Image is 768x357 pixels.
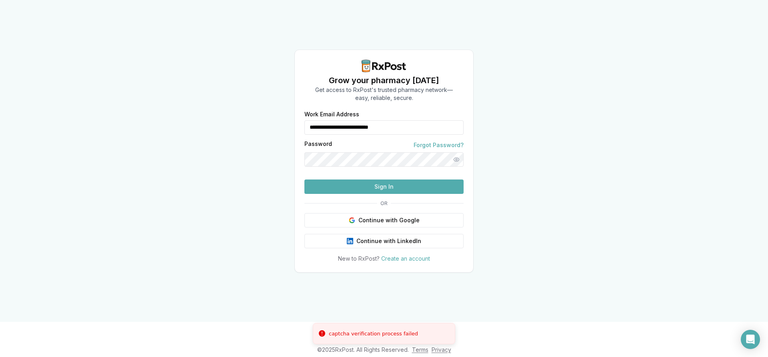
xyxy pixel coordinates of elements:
div: Open Intercom Messenger [741,330,760,349]
img: RxPost Logo [358,60,410,72]
label: Work Email Address [304,112,464,117]
p: Get access to RxPost's trusted pharmacy network— easy, reliable, secure. [315,86,453,102]
a: Forgot Password? [414,141,464,149]
button: Sign In [304,179,464,194]
span: OR [377,200,391,207]
a: Privacy [432,346,451,353]
button: Show password [449,152,464,167]
img: LinkedIn [347,238,353,244]
div: captcha verification process failed [329,330,418,338]
button: Continue with LinkedIn [304,234,464,248]
a: Terms [412,346,428,353]
h1: Grow your pharmacy [DATE] [315,75,453,86]
button: Continue with Google [304,213,464,227]
a: Create an account [381,255,430,262]
span: New to RxPost? [338,255,380,262]
label: Password [304,141,332,149]
img: Google [349,217,355,223]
